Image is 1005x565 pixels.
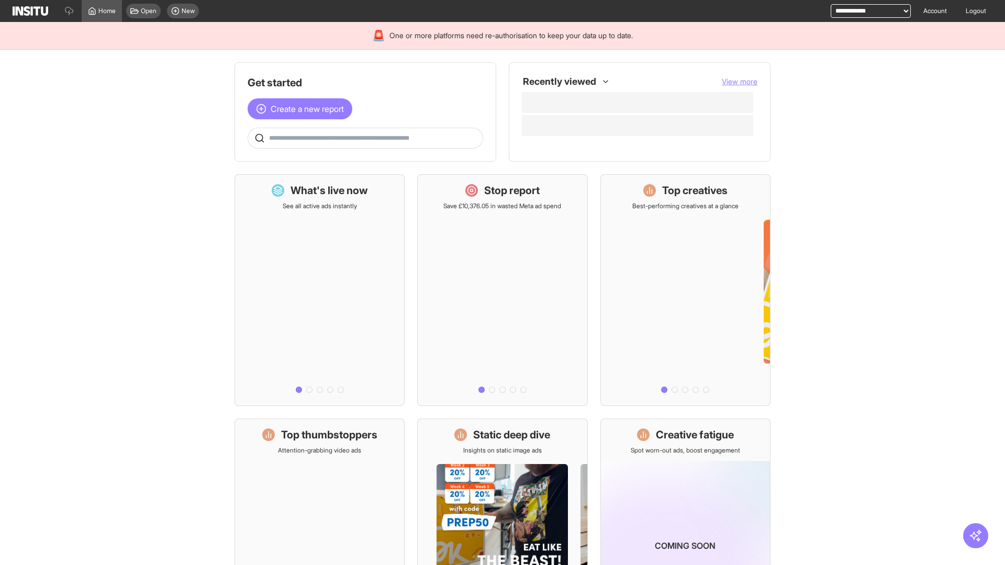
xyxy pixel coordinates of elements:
[463,446,542,455] p: Insights on static image ads
[722,76,757,87] button: View more
[600,174,770,406] a: Top creativesBest-performing creatives at a glance
[234,174,405,406] a: What's live nowSee all active ads instantly
[417,174,587,406] a: Stop reportSave £10,376.05 in wasted Meta ad spend
[278,446,361,455] p: Attention-grabbing video ads
[182,7,195,15] span: New
[443,202,561,210] p: Save £10,376.05 in wasted Meta ad spend
[248,98,352,119] button: Create a new report
[283,202,357,210] p: See all active ads instantly
[372,28,385,43] div: 🚨
[248,75,483,90] h1: Get started
[662,183,728,198] h1: Top creatives
[98,7,116,15] span: Home
[632,202,739,210] p: Best-performing creatives at a glance
[271,103,344,115] span: Create a new report
[473,427,550,442] h1: Static deep dive
[281,427,377,442] h1: Top thumbstoppers
[141,7,157,15] span: Open
[291,183,368,198] h1: What's live now
[389,30,633,41] span: One or more platforms need re-authorisation to keep your data up to date.
[722,77,757,86] span: View more
[13,6,48,16] img: Logo
[484,183,540,198] h1: Stop report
